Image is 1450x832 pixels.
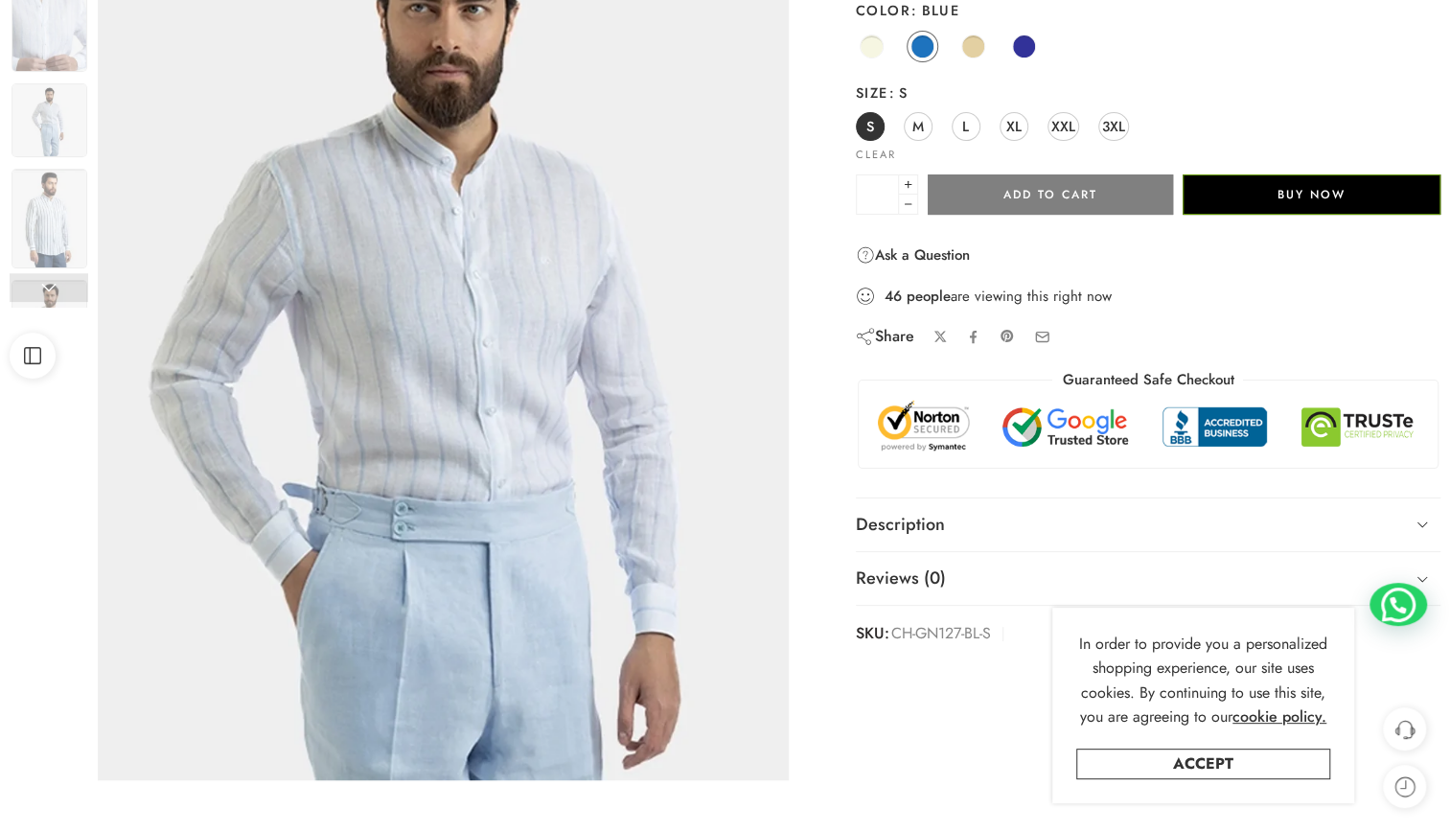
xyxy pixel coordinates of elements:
[12,83,87,157] img: oo
[856,498,1440,552] a: Description
[1051,113,1075,139] span: XXL
[1000,329,1015,344] a: Pin on Pinterest
[885,287,902,306] strong: 46
[1102,113,1125,139] span: 3XL
[1006,113,1022,139] span: XL
[1034,329,1050,345] a: Email to your friends
[1079,633,1327,728] span: In order to provide you a personalized shopping experience, our site uses cookies. By continuing ...
[856,620,889,648] strong: SKU:
[856,150,896,160] a: Clear options
[12,169,87,268] img: oo
[887,82,908,103] span: S
[966,330,980,344] a: Share on Facebook
[856,286,1440,307] div: are viewing this right now
[856,174,899,215] input: Product quantity
[1052,370,1243,390] legend: Guaranteed Safe Checkout
[907,287,951,306] strong: people
[933,330,948,344] a: Share on X
[873,400,1423,453] img: Trust
[904,112,932,141] a: M
[1098,112,1129,141] a: 3XL
[856,112,885,141] a: S
[1000,112,1028,141] a: XL
[952,112,980,141] a: L
[856,1,1440,20] label: Color
[912,113,924,139] span: M
[1232,705,1326,729] a: cookie policy.
[856,326,914,347] div: Share
[856,243,970,266] a: Ask a Question
[856,552,1440,606] a: Reviews (0)
[962,113,969,139] span: L
[928,174,1173,215] button: Add to cart
[1183,174,1440,215] button: Buy Now
[1076,749,1330,779] a: Accept
[1047,112,1079,141] a: XXL
[866,113,874,139] span: S
[891,620,991,648] span: CH-GN127-BL-S
[856,83,1440,103] label: Size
